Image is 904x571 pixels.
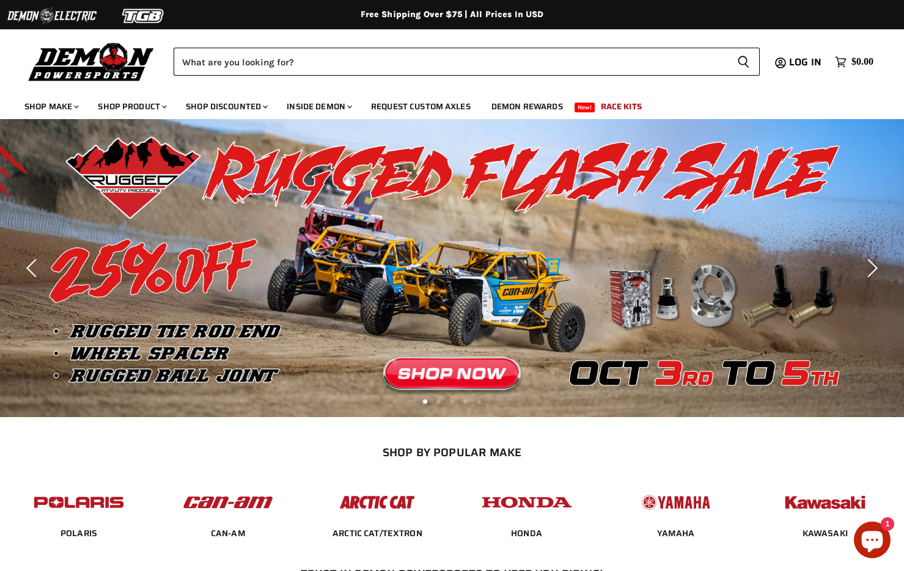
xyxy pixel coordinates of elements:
[592,94,651,119] a: Race Kits
[277,94,359,119] a: Inside Demon
[784,57,829,68] a: Log in
[15,94,86,119] a: Shop Make
[479,484,575,521] img: POPULAR_MAKE_logo_4_4923a504-4bac-4306-a1be-165a52280178.jpg
[211,528,246,540] span: CAN-AM
[333,528,422,540] span: ARCTIC CAT/TEXTRON
[24,40,158,83] img: Demon Powersports
[829,53,880,71] a: $0.00
[450,399,454,404] li: Page dot 3
[803,528,848,539] a: KAWASAKI
[174,48,727,76] input: Search
[657,528,695,539] a: YAMAHA
[6,4,98,27] img: Demon Electric Logo 2
[329,484,425,521] img: POPULAR_MAKE_logo_3_027535af-6171-4c5e-a9bc-f0eccd05c5d6.jpg
[777,484,873,521] img: POPULAR_MAKE_logo_6_76e8c46f-2d1e-4ecc-b320-194822857d41.jpg
[21,256,46,280] button: Previous
[511,528,542,540] span: HONDA
[628,484,724,521] img: POPULAR_MAKE_logo_5_20258e7f-293c-4aac-afa8-159eaa299126.jpg
[15,446,889,459] h2: SHOP BY POPULAR MAKE
[850,522,894,561] inbox-online-store-chat: Shopify online store chat
[803,528,848,540] span: KAWASAKI
[423,399,427,404] li: Page dot 1
[180,484,276,521] img: POPULAR_MAKE_logo_1_adc20308-ab24-48c4-9fac-e3c1a623d575.jpg
[436,399,441,404] li: Page dot 2
[477,399,481,404] li: Page dot 5
[177,94,275,119] a: Shop Discounted
[463,399,468,404] li: Page dot 4
[482,94,572,119] a: Demon Rewards
[789,54,821,70] span: Log in
[15,89,870,119] ul: Main menu
[211,528,246,539] a: CAN-AM
[61,528,97,539] a: POLARIS
[851,56,873,68] span: $0.00
[89,94,174,119] a: Shop Product
[362,94,480,119] a: Request Custom Axles
[333,528,422,539] a: ARCTIC CAT/TEXTRON
[657,528,695,540] span: YAMAHA
[61,528,97,540] span: POLARIS
[575,103,595,112] span: New!
[98,4,189,27] img: TGB Logo 2
[511,528,542,539] a: HONDA
[174,48,760,76] form: Product
[727,48,760,76] button: Search
[31,484,127,521] img: POPULAR_MAKE_logo_2_dba48cf1-af45-46d4-8f73-953a0f002620.jpg
[858,256,883,280] button: Next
